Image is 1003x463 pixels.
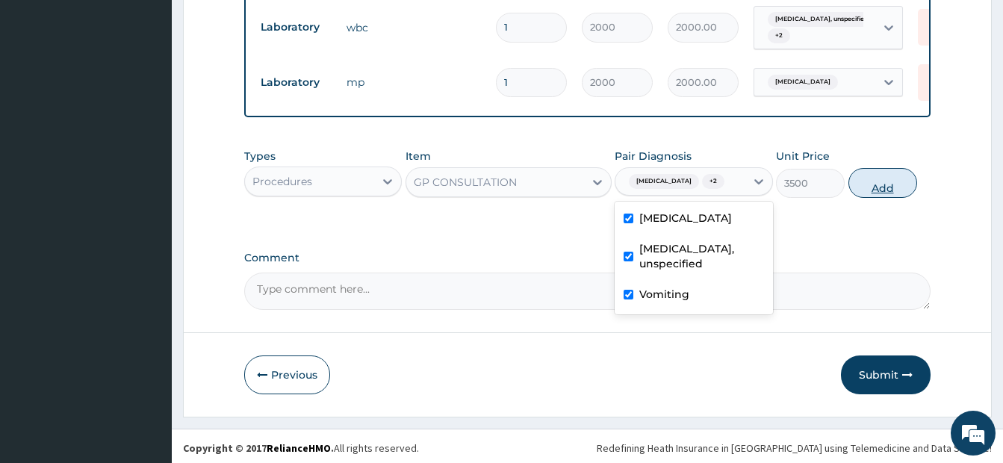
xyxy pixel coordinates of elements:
label: [MEDICAL_DATA] [639,211,732,226]
button: Submit [841,355,931,394]
td: mp [339,67,488,97]
td: Laboratory [253,69,339,96]
label: Pair Diagnosis [615,149,692,164]
strong: Copyright © 2017 . [183,441,334,455]
img: d_794563401_company_1708531726252_794563401 [28,75,60,112]
div: Redefining Heath Insurance in [GEOGRAPHIC_DATA] using Telemedicine and Data Science! [597,441,992,456]
span: + 2 [768,28,790,43]
label: [MEDICAL_DATA], unspecified [639,241,763,271]
span: [MEDICAL_DATA] [629,174,699,189]
span: We're online! [87,137,206,288]
a: RelianceHMO [267,441,331,455]
div: GP CONSULTATION [414,175,517,190]
td: Laboratory [253,13,339,41]
button: Previous [244,355,330,394]
div: Chat with us now [78,84,251,103]
button: Add [848,168,917,198]
span: [MEDICAL_DATA] [768,75,838,90]
label: Types [244,150,276,163]
span: [MEDICAL_DATA], unspecified [768,12,876,27]
div: Procedures [252,174,312,189]
label: Vomiting [639,287,689,302]
label: Comment [244,252,931,264]
td: wbc [339,13,488,43]
span: + 2 [702,174,724,189]
label: Item [406,149,431,164]
label: Unit Price [776,149,830,164]
div: Minimize live chat window [245,7,281,43]
textarea: Type your message and hit 'Enter' [7,306,285,358]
